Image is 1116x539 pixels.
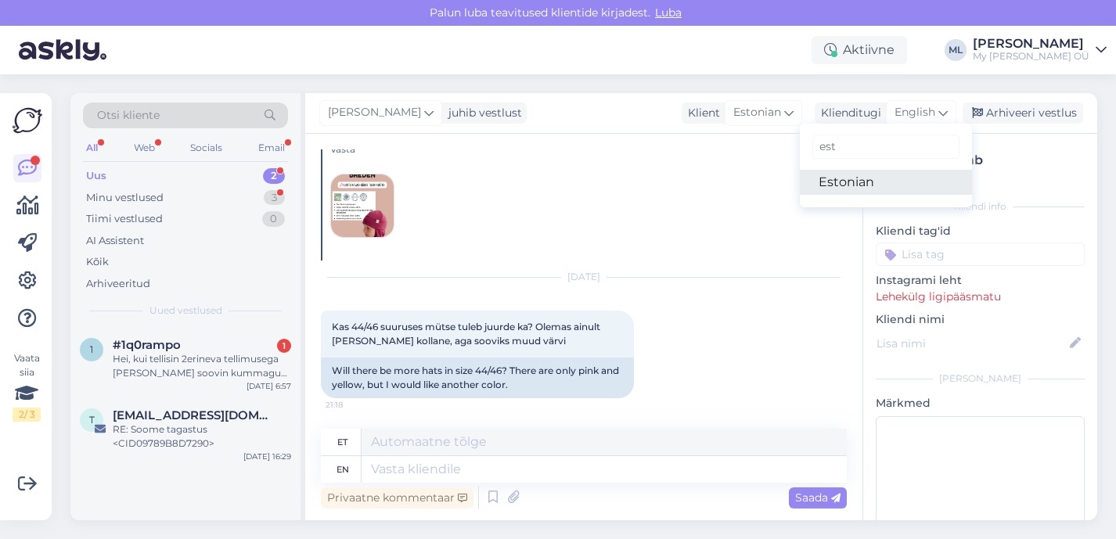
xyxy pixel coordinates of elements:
[83,138,101,158] div: All
[326,399,384,411] span: 21:18
[113,352,291,380] div: Hei, kui tellisin 2erineva tellimusega [PERSON_NAME] soovin kummagust tellimusest midagi tagastad...
[321,270,847,284] div: [DATE]
[262,211,285,227] div: 0
[963,102,1083,124] div: Arhiveeri vestlus
[332,321,603,347] span: Kas 44/46 suuruses mütse tuleb juurde ka? Olemas ainult [PERSON_NAME] kollane, aga sooviks muud v...
[682,105,720,121] div: Klient
[650,5,686,20] span: Luba
[877,335,1067,352] input: Lisa nimi
[113,338,181,352] span: #1q0rampo
[255,138,288,158] div: Email
[815,105,881,121] div: Klienditugi
[321,487,473,508] div: Privaatne kommentaar
[337,456,349,483] div: en
[331,174,394,237] img: attachment
[149,304,222,318] span: Uued vestlused
[86,168,106,184] div: Uus
[876,243,1085,266] input: Lisa tag
[113,408,275,422] span: teenindus@dpd.ee
[263,168,285,184] div: 2
[86,190,164,206] div: Minu vestlused
[973,50,1089,63] div: My [PERSON_NAME] OÜ
[86,254,109,270] div: Kõik
[876,289,1085,305] p: Lehekülg ligipääsmatu
[812,135,959,159] input: Kirjuta, millist tag'i otsid
[973,38,1107,63] a: [PERSON_NAME]My [PERSON_NAME] OÜ
[328,104,421,121] span: [PERSON_NAME]
[876,395,1085,411] p: Märkmed
[86,276,150,292] div: Arhiveeritud
[86,233,144,249] div: AI Assistent
[90,343,93,355] span: 1
[733,104,781,121] span: Estonian
[973,38,1089,50] div: [PERSON_NAME]
[945,39,967,61] div: ML
[330,142,847,156] div: Vasta
[795,490,841,505] span: Saada
[264,190,285,206] div: 3
[13,408,41,422] div: 2 / 3
[876,372,1085,386] div: [PERSON_NAME]
[895,104,935,121] span: English
[812,36,907,64] div: Aktiivne
[876,311,1085,328] p: Kliendi nimi
[876,199,1085,214] div: Kliendi info
[187,138,225,158] div: Socials
[97,107,160,124] span: Otsi kliente
[800,170,972,195] a: Estonian
[247,380,291,392] div: [DATE] 6:57
[89,414,95,426] span: t
[277,339,291,353] div: 1
[876,272,1085,289] p: Instagrami leht
[321,358,634,398] div: Will there be more hats in size 44/46? There are only pink and yellow, but I would like another c...
[243,451,291,462] div: [DATE] 16:29
[913,151,1080,170] div: # pm1difnb
[113,422,291,451] div: RE: Soome tagastus <CID09789B8D7290>
[337,429,347,455] div: et
[442,105,522,121] div: juhib vestlust
[13,106,42,135] img: Askly Logo
[131,138,158,158] div: Web
[13,351,41,422] div: Vaata siia
[876,223,1085,239] p: Kliendi tag'id
[86,211,163,227] div: Tiimi vestlused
